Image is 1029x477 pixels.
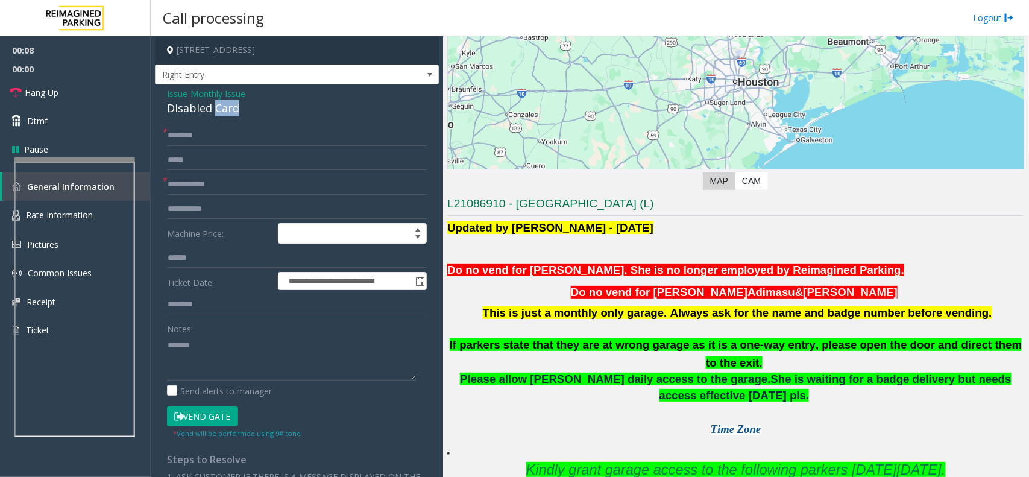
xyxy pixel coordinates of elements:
[711,426,761,435] a: Time Zone
[460,373,770,385] span: Please allow [PERSON_NAME] daily access to the garage.
[409,233,426,243] span: Decrease value
[167,100,427,116] div: Disabled Card
[12,182,21,191] img: 'icon'
[447,264,904,276] span: Do no vend for [PERSON_NAME]. She is no longer employed by Reimagined Parking.
[12,298,20,306] img: 'icon'
[167,385,272,397] label: Send alerts to manager
[659,373,1012,402] span: She is waiting for a badge delivery but needs access effective [DATE] pls.
[157,3,270,33] h3: Call processing
[447,196,1024,216] h3: L21086910 - [GEOGRAPHIC_DATA] (L)
[190,87,245,100] span: Monthly Issue
[12,268,22,278] img: 'icon'
[804,286,898,299] span: [PERSON_NAME]
[795,286,803,299] span: &
[703,172,735,190] label: Map
[747,286,795,299] span: Adimasu
[711,423,761,435] span: Time Zone
[450,338,1022,369] b: If parkers state that they are at wrong garage as it is a one-way entry, please open the door and...
[24,143,48,156] span: Pause
[167,454,427,466] h4: Steps to Resolve
[728,59,744,81] div: 1019 Congress Street, Houston, TX
[12,241,21,248] img: 'icon'
[167,406,238,427] button: Vend Gate
[25,86,58,99] span: Hang Up
[167,87,187,100] span: Issue
[483,306,992,319] span: This is just a monthly only garage. Always ask for the name and badge number before vending.
[413,273,426,289] span: Toggle popup
[173,429,301,438] small: Vend will be performed using 9# tone
[164,223,275,244] label: Machine Price:
[735,172,768,190] label: CAM
[571,286,747,299] span: Do no vend for [PERSON_NAME]
[973,11,1014,24] a: Logout
[27,115,48,127] span: Dtmf
[155,36,439,65] h4: [STREET_ADDRESS]
[167,318,193,335] label: Notes:
[2,172,151,201] a: General Information
[156,65,382,84] span: Right Entry
[1004,11,1014,24] img: logout
[187,88,245,100] span: -
[447,221,653,234] span: Updated by [PERSON_NAME] - [DATE]
[164,272,275,290] label: Ticket Date:
[12,325,20,336] img: 'icon'
[409,224,426,233] span: Increase value
[12,210,20,221] img: 'icon'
